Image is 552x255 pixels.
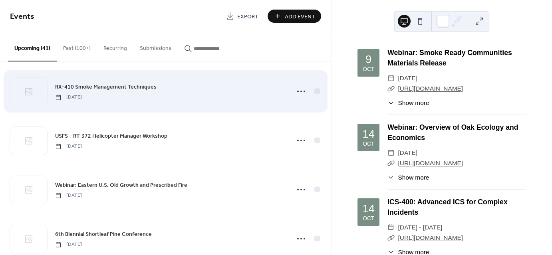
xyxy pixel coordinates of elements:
button: Past (100+) [57,32,97,61]
a: 6th Biennial Shortleaf Pine Conference [55,229,152,239]
button: Submissions [133,32,178,61]
span: Add Event [285,12,315,21]
button: Recurring [97,32,133,61]
span: [DATE] [55,94,82,101]
button: ​Show more [387,98,429,107]
a: Webinar: Smoke Ready Communities Materials Release [387,49,512,67]
div: ​ [387,222,395,233]
div: 14 [362,128,375,140]
span: [DATE] [398,73,417,83]
div: 9 [365,54,371,65]
div: ​ [387,173,395,182]
div: Oct [363,141,374,147]
div: 14 [362,203,375,214]
button: Add Event [268,10,321,23]
div: ​ [387,73,395,83]
a: [URL][DOMAIN_NAME] [398,234,463,241]
a: [URL][DOMAIN_NAME] [398,160,463,166]
div: Oct [363,216,374,221]
div: ​ [387,233,395,243]
a: USFS – RT-372 Helicopter Manager Workshop [55,131,167,140]
span: Events [10,9,34,24]
div: ​ [387,158,395,168]
div: Oct [363,67,374,72]
a: ICS-400: Advanced ICS for Complex Incidents [387,198,507,216]
span: [DATE] [55,192,82,199]
span: [DATE] [55,143,82,150]
span: [DATE] [55,241,82,248]
button: Upcoming (41) [8,32,57,61]
span: Show more [398,173,429,182]
span: Export [237,12,258,21]
span: [DATE] [398,148,417,158]
a: Export [220,10,264,23]
span: Show more [398,98,429,107]
a: Webinar: Eastern U.S. Old Growth and Prescribed Fire [55,180,187,190]
button: ​Show more [387,173,429,182]
div: ​ [387,98,395,107]
span: Webinar: Eastern U.S. Old Growth and Prescribed Fire [55,181,187,190]
div: ​ [387,148,395,158]
a: [URL][DOMAIN_NAME] [398,85,463,92]
a: Webinar: Overview of Oak Ecology and Economics [387,123,518,142]
span: [DATE] - [DATE] [398,222,443,233]
span: RX-410 Smoke Management Techniques [55,83,157,91]
div: ​ [387,83,395,94]
span: USFS – RT-372 Helicopter Manager Workshop [55,132,167,140]
a: RX-410 Smoke Management Techniques [55,82,157,91]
